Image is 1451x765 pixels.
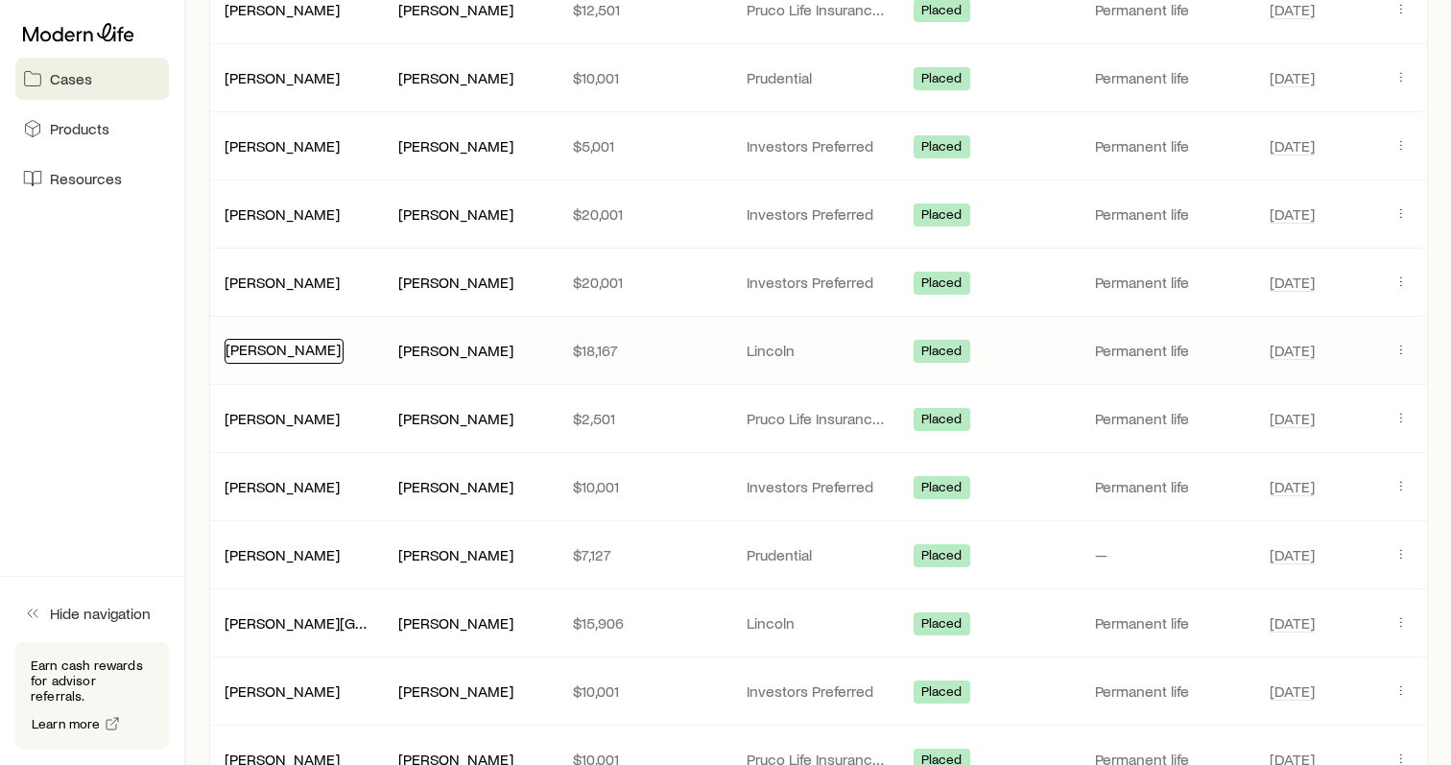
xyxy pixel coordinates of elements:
[31,657,154,704] p: Earn cash rewards for advisor referrals.
[921,343,963,363] span: Placed
[225,204,340,225] div: [PERSON_NAME]
[1095,273,1238,292] p: Permanent life
[50,119,109,138] span: Products
[225,477,340,495] a: [PERSON_NAME]
[573,341,716,360] p: $18,167
[225,68,340,86] a: [PERSON_NAME]
[747,341,890,360] p: Lincoln
[921,2,963,22] span: Placed
[1095,68,1238,87] p: Permanent life
[1095,409,1238,428] p: Permanent life
[747,273,890,292] p: Investors Preferred
[15,157,169,200] a: Resources
[225,409,340,429] div: [PERSON_NAME]
[1270,341,1315,360] span: [DATE]
[921,479,963,499] span: Placed
[15,592,169,634] button: Hide navigation
[50,604,151,623] span: Hide navigation
[225,477,340,497] div: [PERSON_NAME]
[1095,477,1238,496] p: Permanent life
[1095,681,1238,701] p: Permanent life
[1270,204,1315,224] span: [DATE]
[747,477,890,496] p: Investors Preferred
[225,681,340,702] div: [PERSON_NAME]
[225,545,340,565] div: [PERSON_NAME]
[15,642,169,750] div: Earn cash rewards for advisor referrals.Learn more
[398,68,513,88] div: [PERSON_NAME]
[225,204,340,223] a: [PERSON_NAME]
[573,136,716,155] p: $5,001
[398,204,513,225] div: [PERSON_NAME]
[573,477,716,496] p: $10,001
[1270,68,1315,87] span: [DATE]
[398,477,513,497] div: [PERSON_NAME]
[921,411,963,431] span: Placed
[15,108,169,150] a: Products
[1095,204,1238,224] p: Permanent life
[50,69,92,88] span: Cases
[573,409,716,428] p: $2,501
[398,341,513,361] div: [PERSON_NAME]
[1270,273,1315,292] span: [DATE]
[15,58,169,100] a: Cases
[225,545,340,563] a: [PERSON_NAME]
[398,136,513,156] div: [PERSON_NAME]
[747,68,890,87] p: Prudential
[747,204,890,224] p: Investors Preferred
[225,409,340,427] a: [PERSON_NAME]
[1270,409,1315,428] span: [DATE]
[1270,545,1315,564] span: [DATE]
[747,409,890,428] p: Pruco Life Insurance Company
[398,409,513,429] div: [PERSON_NAME]
[225,273,340,291] a: [PERSON_NAME]
[747,613,890,633] p: Lincoln
[1095,545,1238,564] p: —
[398,273,513,293] div: [PERSON_NAME]
[225,613,484,632] a: [PERSON_NAME][GEOGRAPHIC_DATA]
[573,68,716,87] p: $10,001
[1270,136,1315,155] span: [DATE]
[1270,613,1315,633] span: [DATE]
[225,681,340,700] a: [PERSON_NAME]
[921,683,963,704] span: Placed
[573,545,716,564] p: $7,127
[398,545,513,565] div: [PERSON_NAME]
[226,340,341,358] a: [PERSON_NAME]
[225,136,340,156] div: [PERSON_NAME]
[921,615,963,635] span: Placed
[921,206,963,227] span: Placed
[921,547,963,567] span: Placed
[573,273,716,292] p: $20,001
[921,138,963,158] span: Placed
[747,136,890,155] p: Investors Preferred
[32,717,101,730] span: Learn more
[1095,136,1238,155] p: Permanent life
[225,613,368,634] div: [PERSON_NAME][GEOGRAPHIC_DATA]
[747,545,890,564] p: Prudential
[573,204,716,224] p: $20,001
[398,613,513,634] div: [PERSON_NAME]
[747,681,890,701] p: Investors Preferred
[573,681,716,701] p: $10,001
[225,68,340,88] div: [PERSON_NAME]
[921,70,963,90] span: Placed
[50,169,122,188] span: Resources
[921,275,963,295] span: Placed
[225,273,340,293] div: [PERSON_NAME]
[1095,613,1238,633] p: Permanent life
[1270,477,1315,496] span: [DATE]
[225,339,344,364] div: [PERSON_NAME]
[1095,341,1238,360] p: Permanent life
[573,613,716,633] p: $15,906
[225,136,340,155] a: [PERSON_NAME]
[1270,681,1315,701] span: [DATE]
[398,681,513,702] div: [PERSON_NAME]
